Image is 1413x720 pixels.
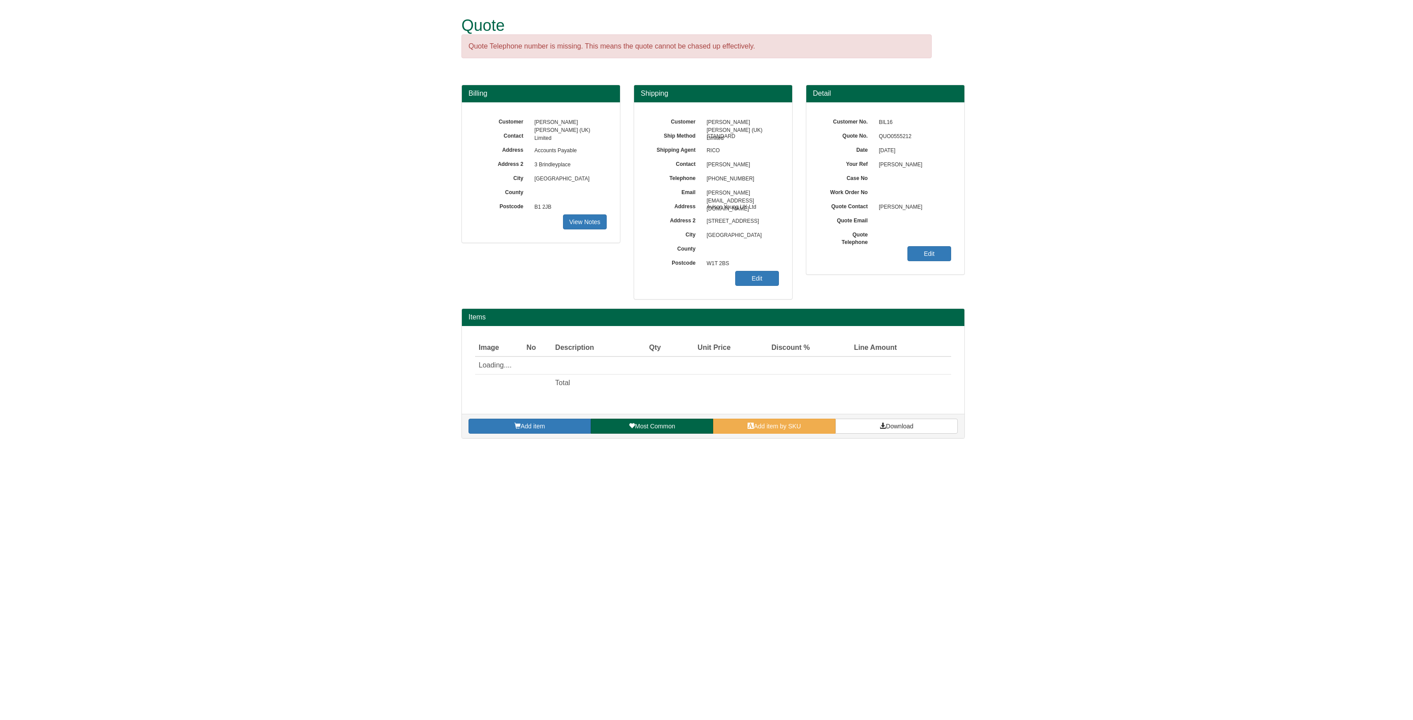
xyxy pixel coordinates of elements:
[647,144,702,154] label: Shipping Agent
[820,200,874,210] label: Quote Contact
[475,172,530,182] label: City
[530,144,607,158] span: Accounts Payable
[468,313,958,321] h2: Items
[552,339,631,357] th: Description
[874,130,951,144] span: QUO0555212
[523,339,552,357] th: No
[530,172,607,186] span: [GEOGRAPHIC_DATA]
[475,200,530,210] label: Postcode
[813,90,958,97] h3: Detail
[820,214,874,225] label: Quote Email
[475,158,530,168] label: Address 2
[647,257,702,267] label: Postcode
[647,172,702,182] label: Telephone
[647,116,702,126] label: Customer
[461,17,932,34] h1: Quote
[820,144,874,154] label: Date
[635,423,675,430] span: Most Common
[820,186,874,196] label: Work Order No
[475,356,900,374] td: Loading....
[665,339,734,357] th: Unit Price
[647,186,702,196] label: Email
[647,229,702,239] label: City
[647,243,702,253] label: County
[820,229,874,246] label: Quote Telephone
[702,257,779,271] span: W1T 2BS
[647,158,702,168] label: Contact
[647,200,702,210] label: Address
[702,144,779,158] span: RICO
[702,186,779,200] span: [PERSON_NAME][EMAIL_ADDRESS][DOMAIN_NAME]
[874,200,951,214] span: [PERSON_NAME]
[874,144,951,158] span: [DATE]
[820,158,874,168] label: Your Ref
[521,423,545,430] span: Add item
[631,339,664,357] th: Qty
[530,158,607,172] span: 3 Brindleyplace
[735,271,779,286] a: Edit
[647,130,702,140] label: Ship Method
[874,158,951,172] span: [PERSON_NAME]
[820,116,874,126] label: Customer No.
[647,214,702,225] label: Address 2
[468,90,613,97] h3: Billing
[886,423,913,430] span: Download
[475,130,530,140] label: Contact
[530,200,607,214] span: B1 2JB
[563,214,607,229] a: View Notes
[702,200,779,214] span: Avison Young UK Ltd
[702,172,779,186] span: [PHONE_NUMBER]
[820,172,874,182] label: Case No
[907,246,951,261] a: Edit
[475,116,530,126] label: Customer
[754,423,801,430] span: Add item by SKU
[874,116,951,130] span: BIL16
[813,339,900,357] th: Line Amount
[702,130,779,144] span: STANDARD
[530,116,607,130] span: [PERSON_NAME] [PERSON_NAME] (UK) Limited
[475,339,523,357] th: Image
[475,186,530,196] label: County
[702,116,779,130] span: [PERSON_NAME] [PERSON_NAME] (UK) Limited
[702,229,779,243] span: [GEOGRAPHIC_DATA]
[552,375,631,392] td: Total
[475,144,530,154] label: Address
[820,130,874,140] label: Quote No.
[641,90,786,97] h3: Shipping
[734,339,814,357] th: Discount %
[702,158,779,172] span: [PERSON_NAME]
[702,214,779,229] span: [STREET_ADDRESS]
[461,34,932,59] div: Quote Telephone number is missing. This means the quote cannot be chased up effectively.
